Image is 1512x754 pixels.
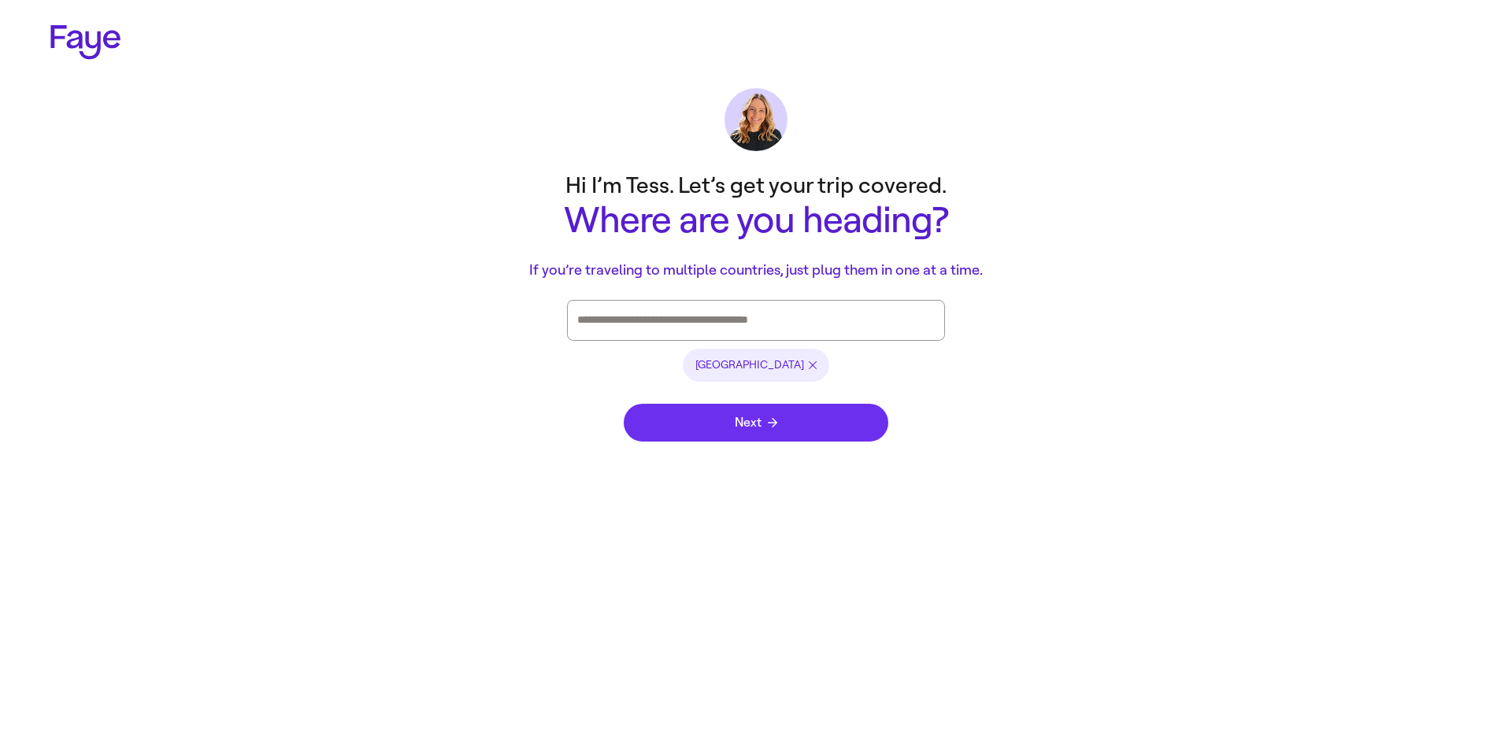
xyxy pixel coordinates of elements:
p: If you’re traveling to multiple countries, just plug them in one at a time. [441,260,1071,281]
div: Press enter after you type each destination [577,301,935,340]
button: Next [624,404,888,442]
li: [GEOGRAPHIC_DATA] [683,349,829,382]
span: Next [735,416,777,429]
p: Hi I’m Tess. Let’s get your trip covered. [441,170,1071,201]
h1: Where are you heading? [441,201,1071,241]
